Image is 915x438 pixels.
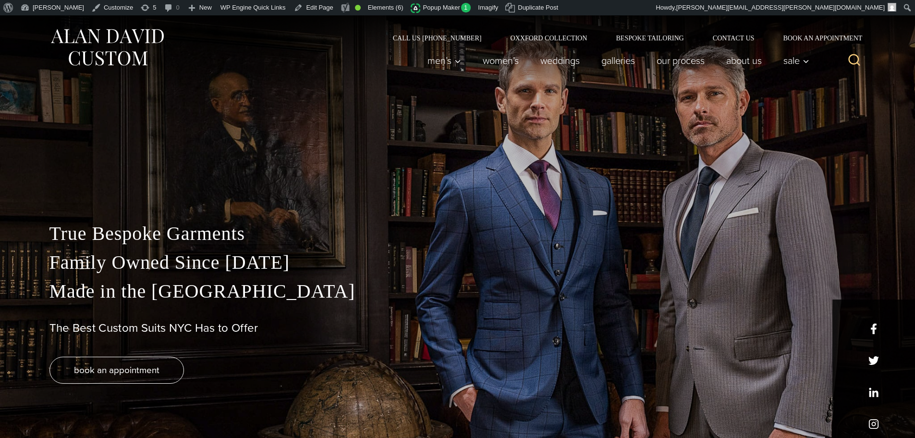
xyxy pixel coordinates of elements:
span: book an appointment [74,363,159,377]
a: Bespoke Tailoring [601,35,698,41]
a: book an appointment [49,357,184,384]
a: Our Process [646,51,715,70]
nav: Primary Navigation [416,51,814,70]
a: weddings [529,51,590,70]
nav: Secondary Navigation [378,35,866,41]
span: Men’s [427,56,461,65]
a: Women’s [472,51,529,70]
span: [PERSON_NAME][EMAIL_ADDRESS][PERSON_NAME][DOMAIN_NAME] [676,4,885,11]
p: True Bespoke Garments Family Owned Since [DATE] Made in the [GEOGRAPHIC_DATA] [49,219,866,306]
a: About Us [715,51,772,70]
button: View Search Form [843,49,866,72]
a: Contact Us [698,35,769,41]
img: Alan David Custom [49,26,165,69]
a: Book an Appointment [769,35,866,41]
a: Oxxford Collection [496,35,601,41]
span: Sale [783,56,809,65]
span: 1 [461,3,471,13]
a: Call Us [PHONE_NUMBER] [378,35,496,41]
h1: The Best Custom Suits NYC Has to Offer [49,321,866,335]
a: Galleries [590,51,646,70]
div: Good [355,5,361,11]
